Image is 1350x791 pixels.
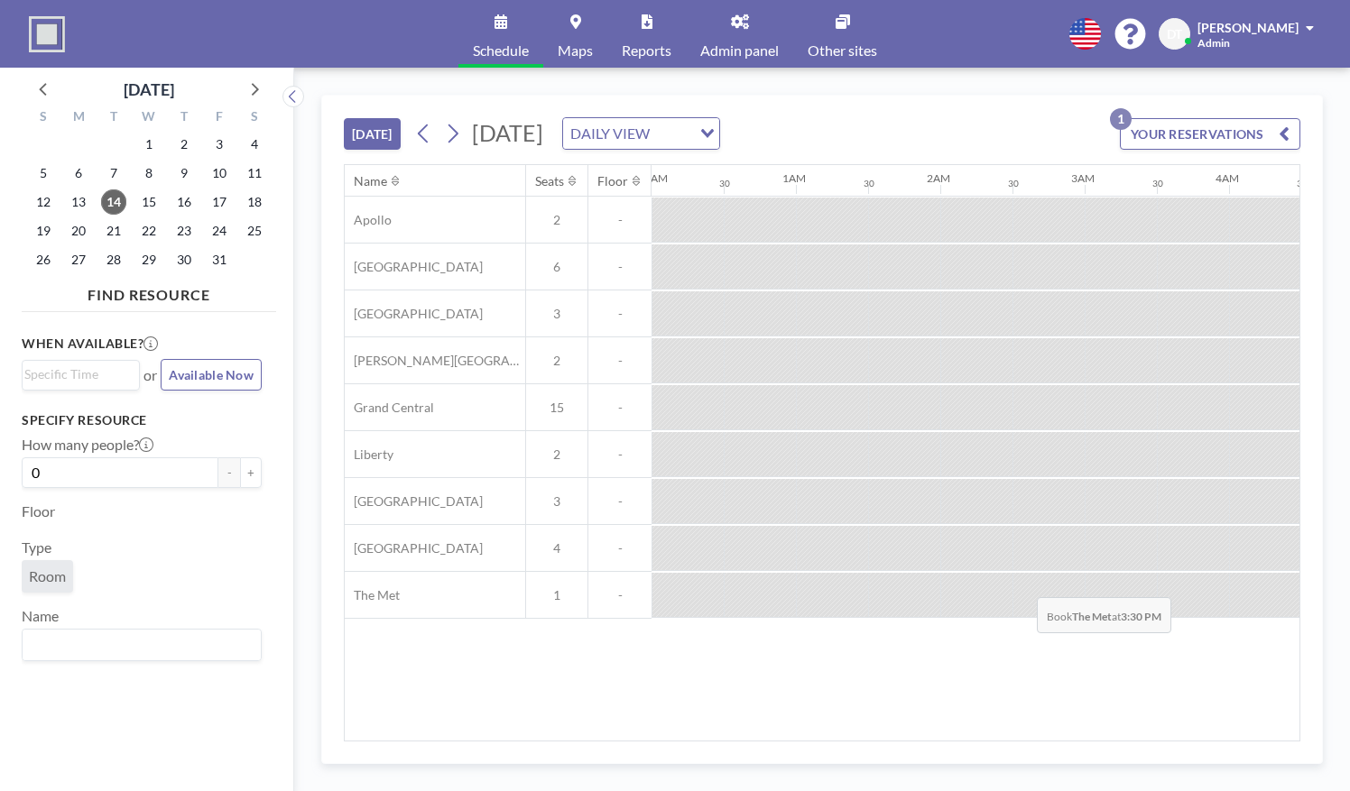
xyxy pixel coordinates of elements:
span: Sunday, October 19, 2025 [31,218,56,244]
span: Book at [1037,597,1171,633]
span: Available Now [169,367,254,382]
span: Saturday, October 11, 2025 [242,161,267,186]
span: Apollo [345,212,392,228]
span: 3 [526,306,587,322]
h4: FIND RESOURCE [22,279,276,304]
div: W [132,106,167,130]
span: - [588,587,652,603]
div: M [61,106,97,130]
div: 12AM [638,171,668,185]
span: Other sites [808,43,877,58]
h3: Specify resource [22,412,262,428]
div: Search for option [23,630,261,660]
button: - [218,457,240,488]
div: 2AM [927,171,950,185]
span: Thursday, October 9, 2025 [171,161,197,186]
span: - [588,446,652,463]
span: Friday, October 17, 2025 [207,189,232,215]
span: Wednesday, October 15, 2025 [136,189,162,215]
span: Thursday, October 30, 2025 [171,247,197,272]
div: F [201,106,236,130]
span: [GEOGRAPHIC_DATA] [345,259,483,275]
span: Reports [622,43,671,58]
span: 2 [526,212,587,228]
span: 2 [526,446,587,463]
div: 30 [1152,178,1163,189]
b: 3:30 PM [1121,610,1161,623]
span: Saturday, October 25, 2025 [242,218,267,244]
span: 1 [526,587,587,603]
span: Thursday, October 2, 2025 [171,132,197,157]
span: Friday, October 31, 2025 [207,247,232,272]
span: Tuesday, October 21, 2025 [101,218,126,244]
span: Maps [558,43,593,58]
button: [DATE] [344,118,401,150]
span: or [143,366,157,384]
span: Friday, October 10, 2025 [207,161,232,186]
div: 30 [1297,178,1308,189]
div: S [26,106,61,130]
span: Saturday, October 18, 2025 [242,189,267,215]
span: [GEOGRAPHIC_DATA] [345,306,483,322]
span: - [588,493,652,510]
div: [DATE] [124,77,174,102]
span: - [588,353,652,369]
span: - [588,259,652,275]
span: Sunday, October 12, 2025 [31,189,56,215]
img: organization-logo [29,16,65,52]
button: YOUR RESERVATIONS1 [1120,118,1300,150]
span: Monday, October 27, 2025 [66,247,91,272]
label: Name [22,607,59,625]
span: Wednesday, October 22, 2025 [136,218,162,244]
span: Monday, October 20, 2025 [66,218,91,244]
span: - [588,212,652,228]
div: T [97,106,132,130]
label: Type [22,538,51,556]
b: The Met [1072,610,1112,623]
div: Floor [597,173,628,189]
input: Search for option [655,122,689,145]
span: Friday, October 24, 2025 [207,218,232,244]
span: Sunday, October 5, 2025 [31,161,56,186]
span: Grand Central [345,400,434,416]
div: Name [354,173,387,189]
div: Search for option [563,118,719,149]
span: - [588,540,652,556]
div: 1AM [782,171,806,185]
span: DAILY VIEW [567,122,653,145]
span: [GEOGRAPHIC_DATA] [345,540,483,556]
span: Liberty [345,446,393,463]
span: - [588,400,652,416]
div: 30 [719,178,730,189]
span: Sunday, October 26, 2025 [31,247,56,272]
span: 4 [526,540,587,556]
span: 6 [526,259,587,275]
span: [GEOGRAPHIC_DATA] [345,493,483,510]
div: Seats [535,173,564,189]
p: 1 [1110,108,1132,130]
span: Tuesday, October 7, 2025 [101,161,126,186]
span: Monday, October 6, 2025 [66,161,91,186]
button: + [240,457,262,488]
div: 30 [1008,178,1019,189]
button: Available Now [161,359,262,391]
input: Search for option [24,364,129,384]
span: 3 [526,493,587,510]
span: Saturday, October 4, 2025 [242,132,267,157]
div: S [236,106,272,130]
span: Wednesday, October 29, 2025 [136,247,162,272]
span: Wednesday, October 1, 2025 [136,132,162,157]
div: Search for option [23,361,139,388]
span: Wednesday, October 8, 2025 [136,161,162,186]
label: How many people? [22,436,153,454]
span: DT [1167,26,1182,42]
span: Tuesday, October 14, 2025 [101,189,126,215]
div: 30 [864,178,874,189]
div: T [166,106,201,130]
span: 2 [526,353,587,369]
span: 15 [526,400,587,416]
span: Thursday, October 16, 2025 [171,189,197,215]
span: The Met [345,587,400,603]
div: 3AM [1071,171,1095,185]
input: Search for option [24,633,251,657]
